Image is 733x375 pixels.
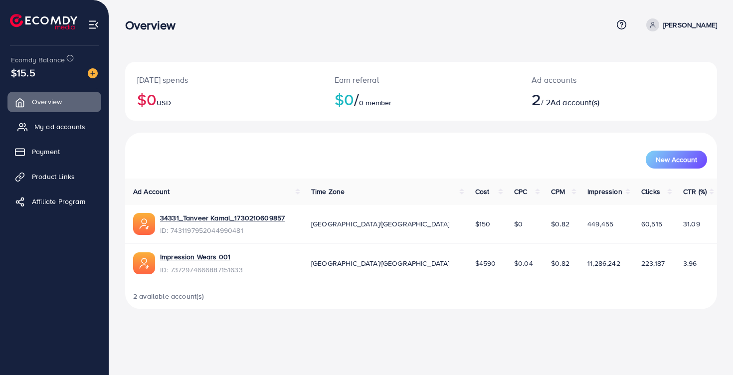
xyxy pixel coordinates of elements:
span: $15.5 [11,65,35,80]
span: 2 [532,88,541,111]
img: menu [88,19,99,30]
span: 31.09 [683,219,700,229]
span: 60,515 [641,219,662,229]
span: CTR (%) [683,187,707,196]
h2: $0 [335,90,508,109]
span: My ad accounts [34,122,85,132]
img: ic-ads-acc.e4c84228.svg [133,252,155,274]
span: 2 available account(s) [133,291,204,301]
span: Product Links [32,172,75,182]
span: Clicks [641,187,660,196]
p: [PERSON_NAME] [663,19,717,31]
span: $150 [475,219,491,229]
span: Impression [587,187,622,196]
span: 11,286,242 [587,258,620,268]
span: CPC [514,187,527,196]
p: Earn referral [335,74,508,86]
span: Payment [32,147,60,157]
span: / [354,88,359,111]
button: New Account [646,151,707,169]
img: logo [10,14,77,29]
span: ID: 7431197952044990481 [160,225,285,235]
span: [GEOGRAPHIC_DATA]/[GEOGRAPHIC_DATA] [311,258,450,268]
h2: / 2 [532,90,656,109]
p: Ad accounts [532,74,656,86]
span: 449,455 [587,219,613,229]
span: USD [157,98,171,108]
a: Product Links [7,167,101,187]
iframe: Chat [691,330,726,368]
span: Ecomdy Balance [11,55,65,65]
span: 223,187 [641,258,665,268]
p: [DATE] spends [137,74,311,86]
a: [PERSON_NAME] [642,18,717,31]
img: ic-ads-acc.e4c84228.svg [133,213,155,235]
a: 34331_Tanveer Kamal_1730210609857 [160,213,285,223]
span: Overview [32,97,62,107]
span: 3.96 [683,258,697,268]
span: [GEOGRAPHIC_DATA]/[GEOGRAPHIC_DATA] [311,219,450,229]
h2: $0 [137,90,311,109]
span: Cost [475,187,490,196]
span: 0 member [359,98,391,108]
h3: Overview [125,18,183,32]
span: Ad account(s) [550,97,599,108]
img: image [88,68,98,78]
a: My ad accounts [7,117,101,137]
span: ID: 7372974666887151633 [160,265,243,275]
span: $4590 [475,258,496,268]
span: Affiliate Program [32,196,85,206]
span: New Account [656,156,697,163]
span: $0.82 [551,219,569,229]
a: Payment [7,142,101,162]
span: CPM [551,187,565,196]
span: $0.82 [551,258,569,268]
a: Overview [7,92,101,112]
a: Affiliate Program [7,191,101,211]
span: Ad Account [133,187,170,196]
span: Time Zone [311,187,345,196]
span: $0.04 [514,258,533,268]
span: $0 [514,219,523,229]
a: Impression Wears 001 [160,252,230,262]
